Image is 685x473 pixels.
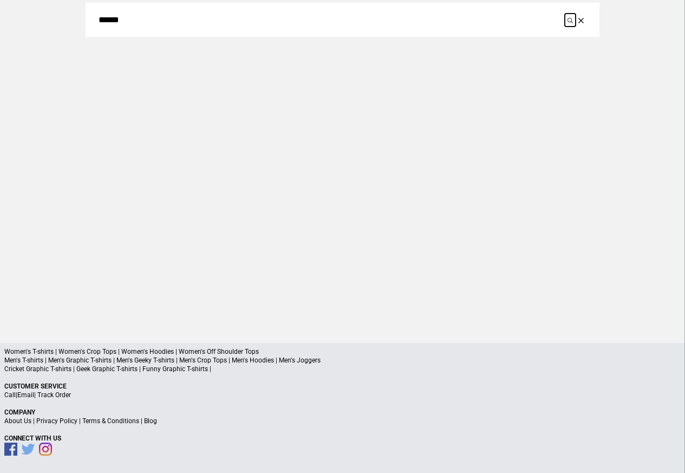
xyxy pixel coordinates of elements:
button: Clear the search query. [576,14,586,27]
p: Customer Service [4,382,681,391]
p: | | [4,391,681,399]
a: Track Order [37,391,71,399]
a: Call [4,391,16,399]
a: Terms & Conditions [82,417,139,425]
p: Women's T-shirts | Women's Crop Tops | Women's Hoodies | Women's Off Shoulder Tops [4,347,681,356]
p: Cricket Graphic T-shirts | Geek Graphic T-shirts | Funny Graphic T-shirts | [4,365,681,373]
a: Email [17,391,34,399]
button: Submit your search query. [565,14,576,27]
a: Privacy Policy [36,417,77,425]
p: Men's T-shirts | Men's Graphic T-shirts | Men's Geeky T-shirts | Men's Crop Tops | Men's Hoodies ... [4,356,681,365]
p: | | | [4,417,681,425]
a: About Us [4,417,31,425]
p: Company [4,408,681,417]
p: Connect With Us [4,434,681,443]
a: Blog [144,417,157,425]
